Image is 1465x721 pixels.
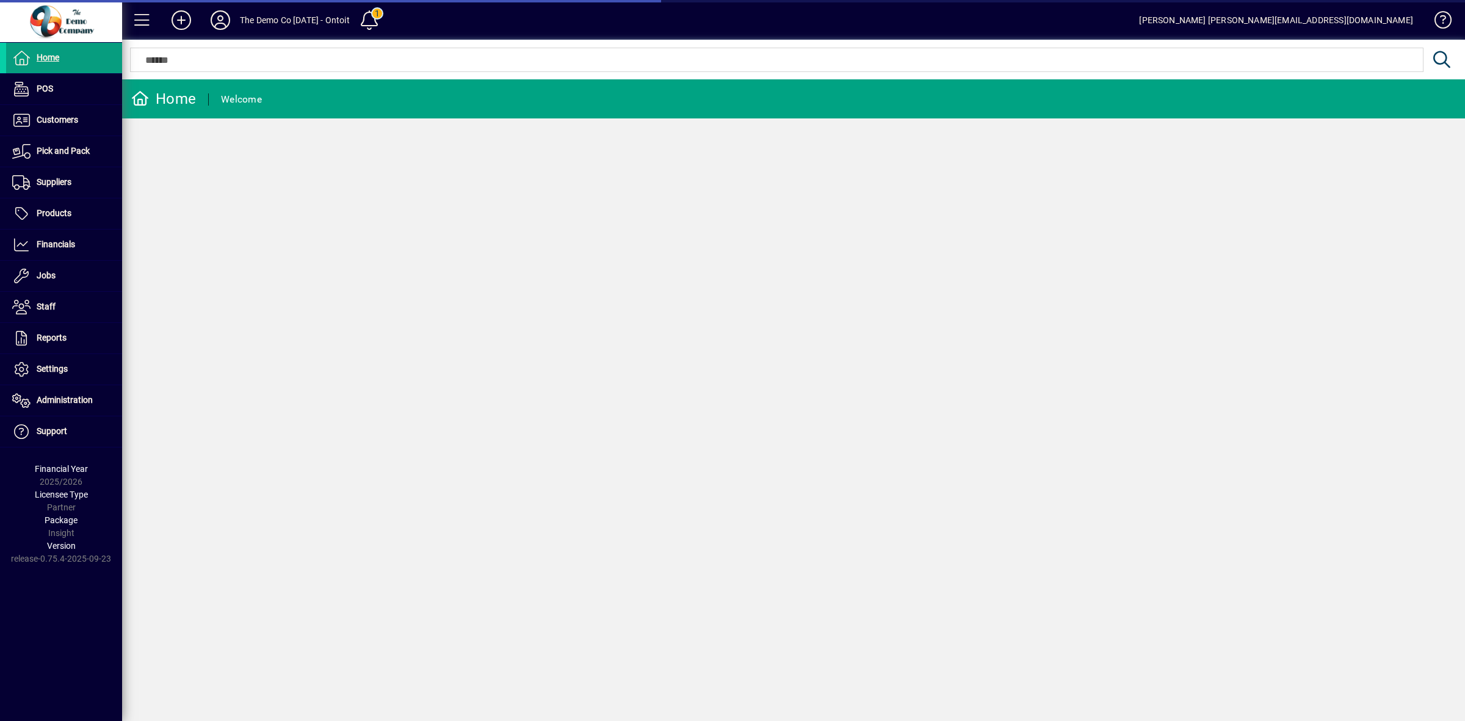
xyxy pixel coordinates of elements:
[240,10,350,30] div: The Demo Co [DATE] - Ontoit
[37,239,75,249] span: Financials
[6,261,122,291] a: Jobs
[6,385,122,416] a: Administration
[6,292,122,322] a: Staff
[6,198,122,229] a: Products
[1425,2,1450,42] a: Knowledge Base
[201,9,240,31] button: Profile
[37,426,67,436] span: Support
[37,84,53,93] span: POS
[37,208,71,218] span: Products
[37,395,93,405] span: Administration
[37,146,90,156] span: Pick and Pack
[37,302,56,311] span: Staff
[47,541,76,551] span: Version
[6,416,122,447] a: Support
[37,333,67,342] span: Reports
[37,364,68,374] span: Settings
[221,90,262,109] div: Welcome
[6,136,122,167] a: Pick and Pack
[6,323,122,353] a: Reports
[37,53,59,62] span: Home
[37,270,56,280] span: Jobs
[162,9,201,31] button: Add
[37,177,71,187] span: Suppliers
[6,74,122,104] a: POS
[131,89,196,109] div: Home
[6,230,122,260] a: Financials
[45,515,78,525] span: Package
[35,490,88,499] span: Licensee Type
[35,464,88,474] span: Financial Year
[6,167,122,198] a: Suppliers
[37,115,78,125] span: Customers
[6,105,122,136] a: Customers
[6,354,122,385] a: Settings
[1139,10,1413,30] div: [PERSON_NAME] [PERSON_NAME][EMAIL_ADDRESS][DOMAIN_NAME]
